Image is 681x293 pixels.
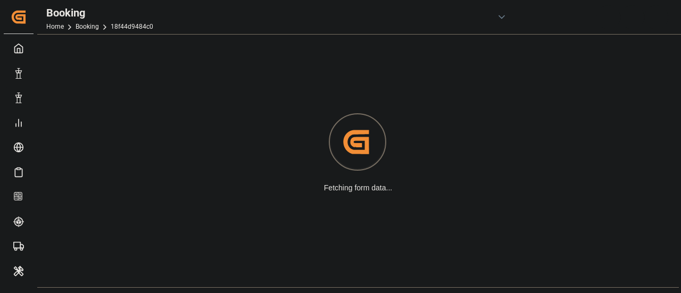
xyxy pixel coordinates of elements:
[46,23,64,30] a: Home
[76,23,99,30] a: Booking
[324,182,392,194] div: Fetching form data...
[46,5,153,21] div: Booking
[620,5,644,29] button: Help Center
[596,5,620,29] button: show 0 new notifications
